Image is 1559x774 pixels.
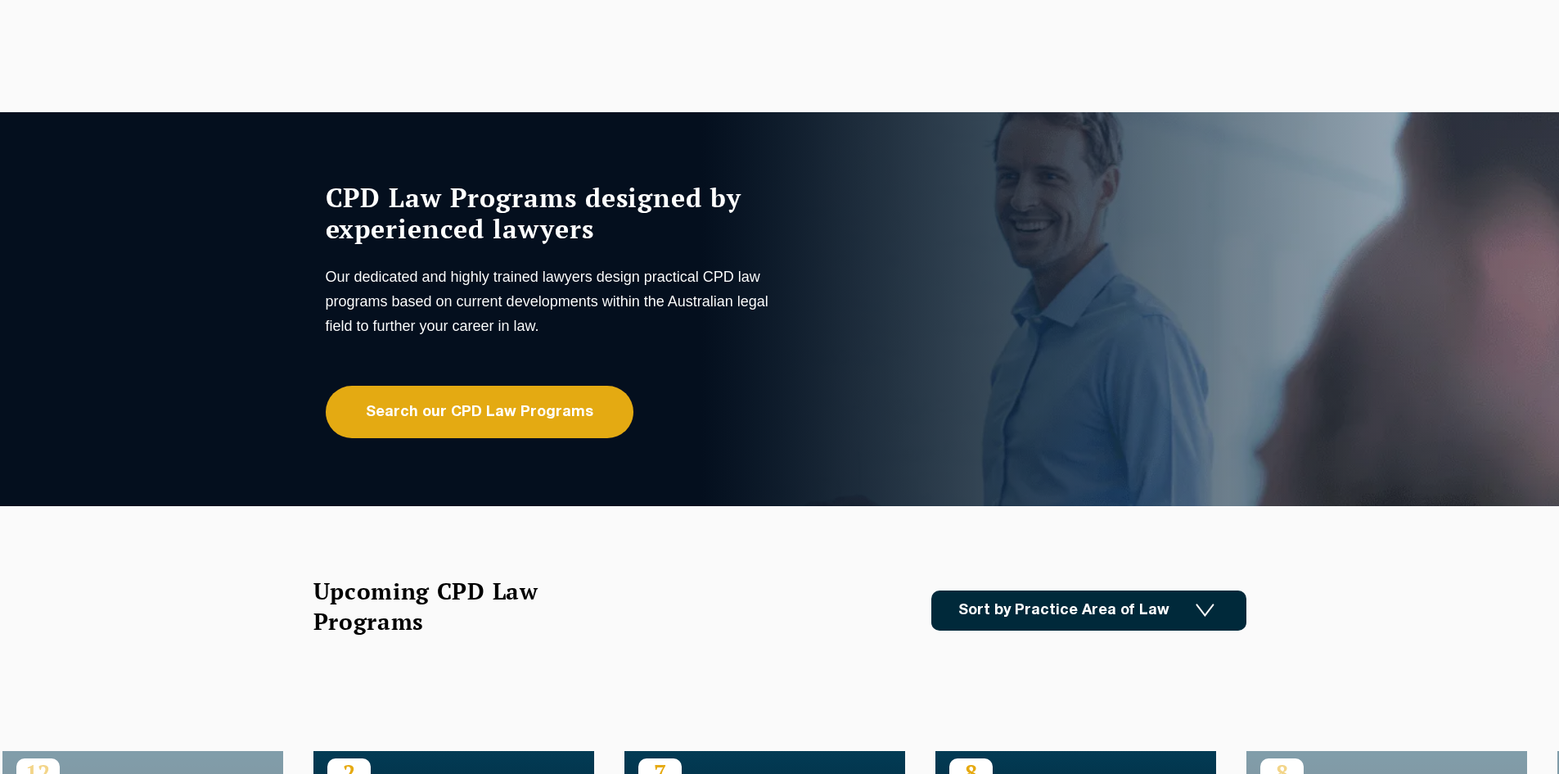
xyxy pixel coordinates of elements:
[931,591,1246,631] a: Sort by Practice Area of Law
[326,265,776,338] p: Our dedicated and highly trained lawyers design practical CPD law programs based on current devel...
[1196,604,1214,618] img: Icon
[313,576,579,636] h2: Upcoming CPD Law Programs
[326,182,776,244] h1: CPD Law Programs designed by experienced lawyers
[326,386,633,438] a: Search our CPD Law Programs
